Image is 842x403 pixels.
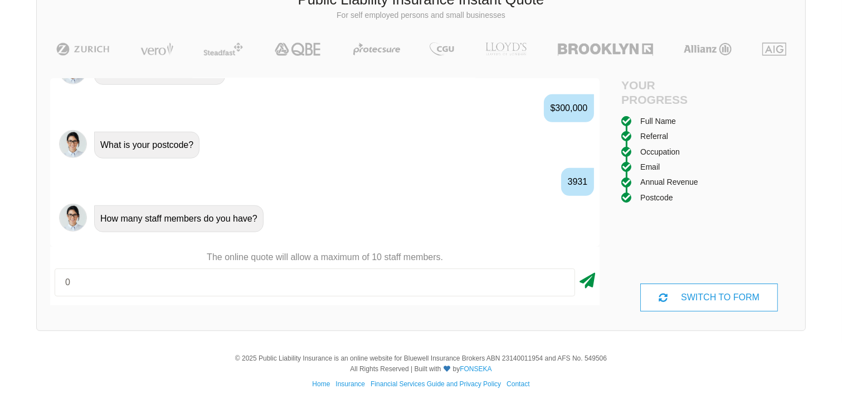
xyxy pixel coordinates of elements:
img: Steadfast | Public Liability Insurance [199,42,248,56]
img: Brooklyn | Public Liability Insurance [553,42,658,56]
p: The online quote will allow a maximum of 10 staff members. [50,251,600,263]
img: Zurich | Public Liability Insurance [51,42,114,56]
div: What is your postcode? [94,132,199,159]
img: Allianz | Public Liability Insurance [678,42,737,56]
a: Home [312,380,330,388]
div: Postcode [640,191,673,204]
div: Referral [640,130,668,142]
div: Occupation [640,146,680,158]
img: CGU | Public Liability Insurance [425,42,459,56]
a: Contact [507,380,529,388]
a: Financial Services Guide and Privacy Policy [371,380,501,388]
h4: Your Progress [621,78,709,106]
img: QBE | Public Liability Insurance [268,42,328,56]
div: SWITCH TO FORM [640,284,777,311]
img: Protecsure | Public Liability Insurance [349,42,405,56]
div: How many staff members do you have? [94,205,264,232]
a: Insurance [335,380,365,388]
a: FONSEKA [460,365,491,373]
img: LLOYD's | Public Liability Insurance [479,42,533,56]
p: For self employed persons and small businesses [45,10,797,21]
input: Number of staff [55,268,575,296]
div: Email [640,161,660,173]
img: Vero | Public Liability Insurance [135,42,178,56]
div: 3931 [561,168,595,196]
div: $300,000 [544,94,595,122]
div: Annual Revenue [640,176,698,188]
img: AIG | Public Liability Insurance [758,42,791,56]
img: Chatbot | PLI [59,204,87,232]
img: Chatbot | PLI [59,130,87,158]
div: Full Name [640,115,676,127]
